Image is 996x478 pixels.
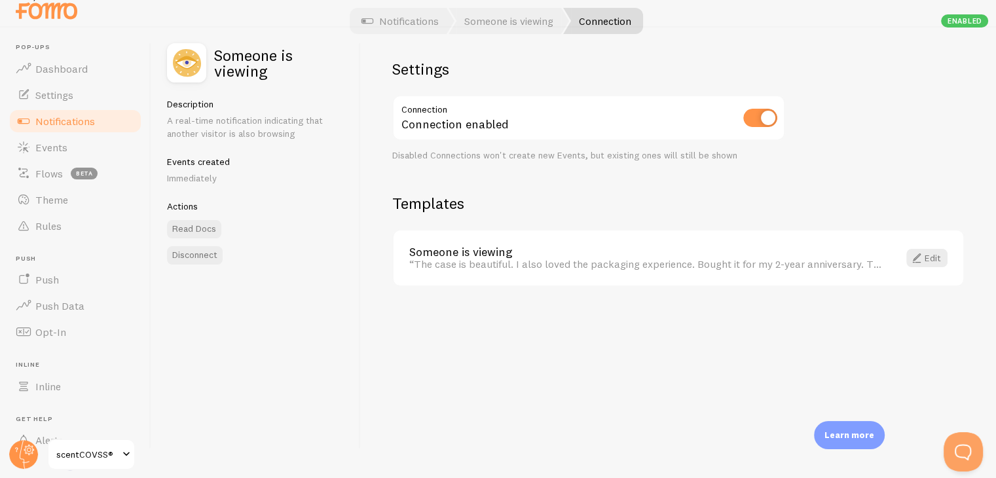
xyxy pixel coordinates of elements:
a: Edit [906,249,948,267]
div: “The case is beautiful. I also loved the packaging experience. Bought it for my 2-year anniversar... [409,258,883,270]
h5: Actions [167,200,344,212]
span: Push [16,255,143,263]
a: Events [8,134,143,160]
button: Disconnect [167,246,223,265]
span: Push [35,273,59,286]
span: Events [35,141,67,154]
a: Dashboard [8,56,143,82]
a: Rules [8,213,143,239]
a: Read Docs [167,220,221,238]
div: Disabled Connections won't create new Events, but existing ones will still be shown [392,150,785,162]
a: Theme [8,187,143,213]
span: Flows [35,167,63,180]
a: Someone is viewing [449,8,569,34]
span: Alerts [35,433,64,447]
div: Learn more [814,421,885,449]
img: fomo_icons_someone_is_viewing.svg [167,43,206,83]
div: Connection enabled [392,95,785,143]
a: Inline [8,373,143,399]
span: Theme [35,193,68,206]
span: Pop-ups [16,43,143,52]
iframe: Help Scout Beacon - Open [944,432,983,471]
h5: Events created [167,156,344,168]
a: Someone is viewing [409,246,883,258]
a: Push [8,267,143,293]
span: Inline [35,380,61,393]
a: Settings [8,82,143,108]
h2: Templates [392,193,965,213]
span: Dashboard [35,62,88,75]
span: scentCOVSS® [56,447,119,462]
p: Immediately [167,172,344,185]
a: Connection [563,8,643,34]
span: Notifications [35,115,95,128]
a: Notifications [8,108,143,134]
h2: Someone is viewing [214,47,344,79]
span: Opt-In [35,325,66,339]
h2: Settings [392,59,785,79]
h5: Description [167,98,344,110]
span: Rules [35,219,62,232]
a: Alerts [8,427,143,453]
span: Settings [35,88,73,101]
span: beta [71,168,98,179]
span: Push Data [35,299,84,312]
a: Opt-In [8,319,143,345]
a: Flows beta [8,160,143,187]
span: Inline [16,361,143,369]
a: Push Data [8,293,143,319]
a: scentCOVSS® [47,439,136,470]
p: A real-time notification indicating that another visitor is also browsing [167,114,344,140]
a: Notifications [346,8,454,34]
span: Get Help [16,415,143,424]
p: Learn more [824,429,874,441]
